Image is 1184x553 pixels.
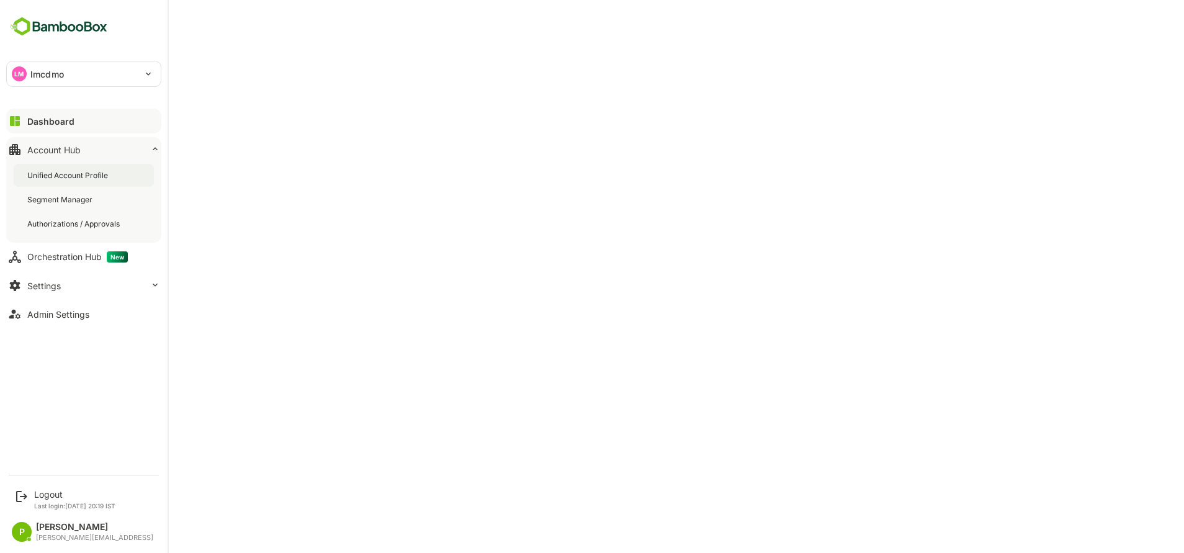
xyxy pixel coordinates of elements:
div: Dashboard [27,116,74,127]
div: LMlmcdmo [7,61,161,86]
button: Account Hub [6,137,161,162]
div: Account Hub [27,145,81,155]
div: [PERSON_NAME][EMAIL_ADDRESS] [36,534,153,542]
div: Unified Account Profile [27,170,110,181]
button: Orchestration HubNew [6,245,161,269]
div: Orchestration Hub [27,251,128,263]
div: Settings [27,281,61,291]
p: lmcdmo [30,68,64,81]
img: BambooboxFullLogoMark.5f36c76dfaba33ec1ec1367b70bb1252.svg [6,15,111,38]
span: New [107,251,128,263]
div: Authorizations / Approvals [27,218,122,229]
div: [PERSON_NAME] [36,522,153,533]
button: Dashboard [6,109,161,133]
div: P [12,522,32,542]
p: Last login: [DATE] 20:19 IST [34,502,115,510]
button: Admin Settings [6,302,161,326]
div: Segment Manager [27,194,95,205]
div: Logout [34,489,115,500]
div: Admin Settings [27,309,89,320]
button: Settings [6,273,161,298]
div: LM [12,66,27,81]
